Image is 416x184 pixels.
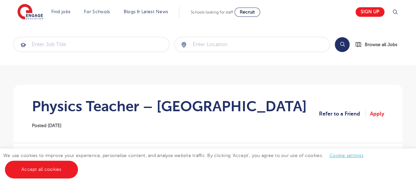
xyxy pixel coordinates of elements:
[365,41,397,48] span: Browse all Jobs
[355,41,403,48] a: Browse all Jobs
[319,110,366,118] a: Refer to a Friend
[3,153,370,172] span: We use cookies to improve your experience, personalise content, and analyse website traffic. By c...
[335,37,350,52] button: Search
[84,9,110,14] a: For Schools
[51,9,71,14] a: Find jobs
[13,37,169,52] div: Submit
[175,37,330,52] input: Submit
[240,10,255,14] span: Recruit
[330,153,363,158] a: Cookie settings
[370,110,384,118] a: Apply
[17,4,43,20] img: Engage Education
[174,37,330,52] div: Submit
[124,9,168,14] a: Blogs & Latest News
[355,7,384,17] a: Sign up
[32,98,307,115] h1: Physics Teacher – [GEOGRAPHIC_DATA]
[191,10,233,14] span: Schools looking for staff
[5,161,78,178] a: Accept all cookies
[32,123,61,128] span: Posted [DATE]
[234,8,260,17] a: Recruit
[14,37,169,52] input: Submit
